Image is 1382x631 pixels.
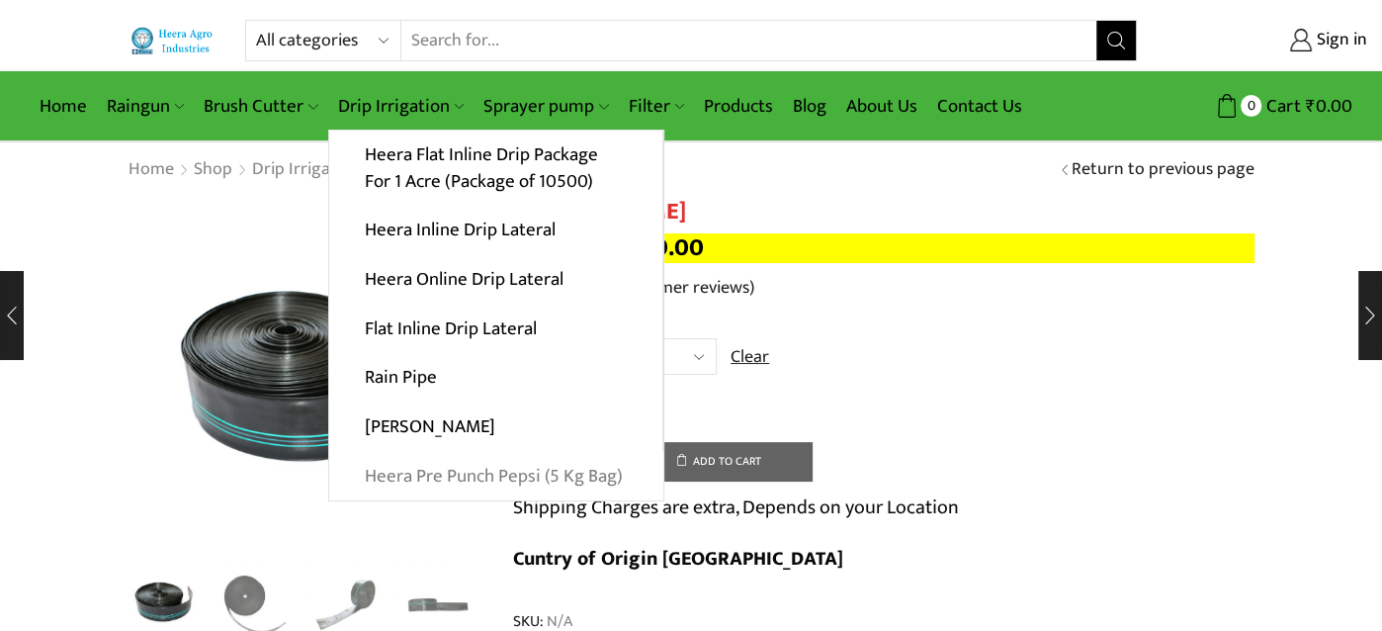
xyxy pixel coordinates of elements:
[836,83,927,130] a: About Us
[329,353,662,403] a: Rain Pipe
[513,492,959,523] p: Shipping Charges are extra, Depends on your Location
[329,304,662,353] a: Flat Inline Drip Lateral
[1261,93,1301,120] span: Cart
[625,442,813,482] button: Add to cart
[193,157,233,183] a: Shop
[1241,95,1261,116] span: 0
[619,83,694,130] a: Filter
[694,83,783,130] a: Products
[401,21,1096,60] input: Search for...
[1157,88,1352,125] a: 0 Cart ₹0.00
[513,198,1254,226] h1: [PERSON_NAME]
[194,83,327,130] a: Brush Cutter
[731,345,769,371] a: Clear options
[513,233,1254,263] p: –
[30,83,97,130] a: Home
[329,131,662,207] a: Heera Flat Inline Drip Package For 1 Acre (Package of 10500)
[1312,28,1367,53] span: Sign in
[329,451,663,500] a: Heera Pre Punch Pepsi (5 Kg Bag)
[1072,157,1254,183] a: Return to previous page
[1306,91,1352,122] bdi: 0.00
[251,157,362,183] a: Drip Irrigation
[1096,21,1136,60] button: Search button
[513,542,843,576] b: Cuntry of Origin [GEOGRAPHIC_DATA]
[329,403,662,452] a: [PERSON_NAME]
[1306,91,1316,122] span: ₹
[97,83,194,130] a: Raingun
[328,83,474,130] a: Drip Irrigation
[927,83,1032,130] a: Contact Us
[329,206,662,255] a: Heera Inline Drip Lateral
[128,157,362,183] nav: Breadcrumb
[602,276,754,302] a: (4customer reviews)
[1166,23,1367,58] a: Sign in
[329,255,662,305] a: Heera Online Drip Lateral
[474,83,618,130] a: Sprayer pump
[783,83,836,130] a: Blog
[128,157,175,183] a: Home
[128,198,483,554] div: 1 / 4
